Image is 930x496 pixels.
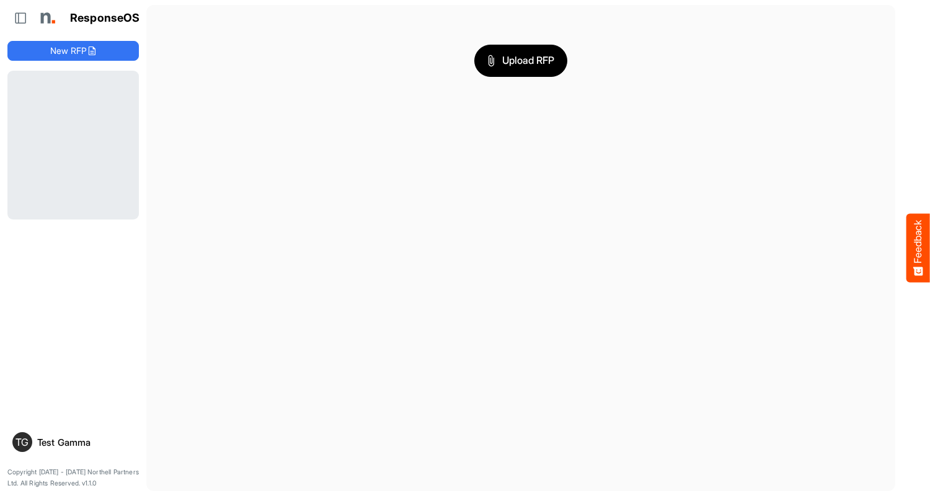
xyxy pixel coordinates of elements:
p: Copyright [DATE] - [DATE] Northell Partners Ltd. All Rights Reserved. v1.1.0 [7,467,139,489]
img: Northell [34,6,59,30]
button: Feedback [906,214,930,283]
button: New RFP [7,41,139,61]
span: Upload RFP [487,53,554,69]
div: Loading... [7,71,139,219]
h1: ResponseOS [70,12,140,25]
div: Test Gamma [37,438,134,447]
span: TG [15,437,29,447]
button: Upload RFP [474,45,567,77]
